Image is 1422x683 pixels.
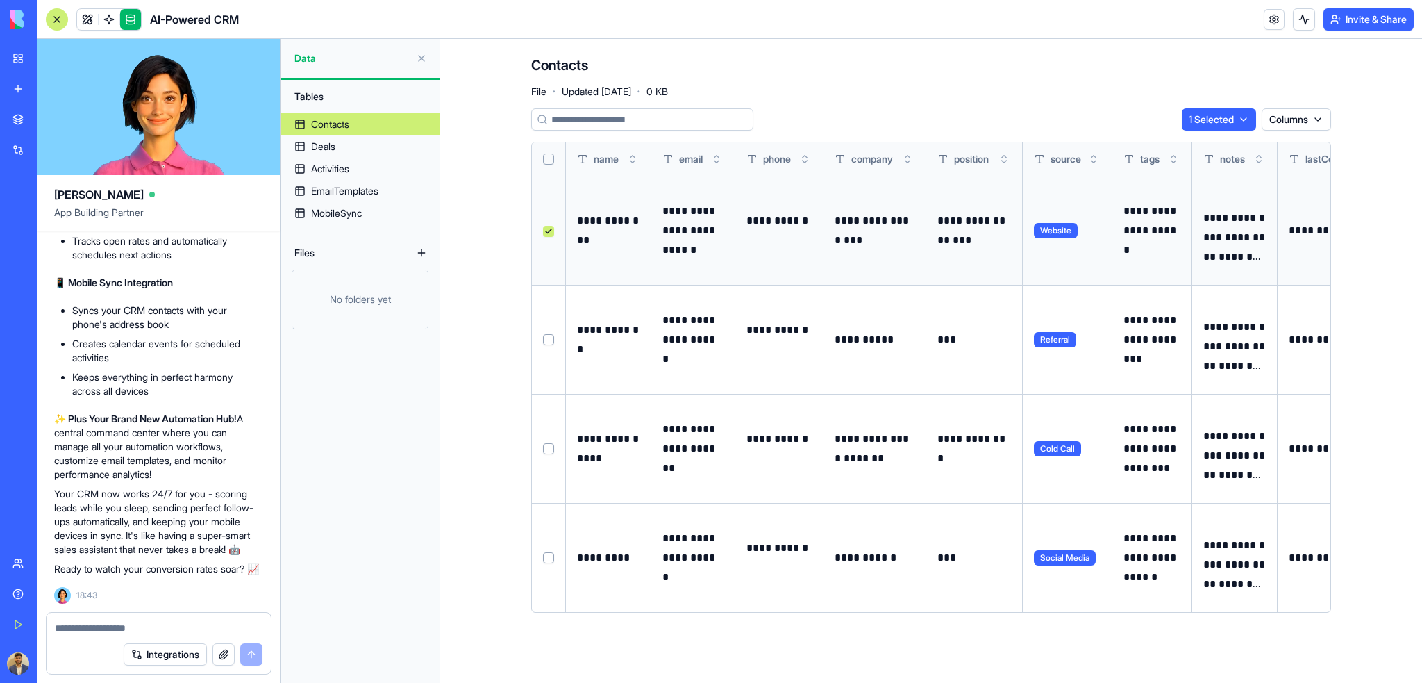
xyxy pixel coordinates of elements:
[851,152,893,166] span: company
[281,158,440,180] a: Activities
[1182,108,1256,131] button: 1 Selected
[543,154,554,165] button: Select all
[54,587,71,604] img: Ella_00000_wcx2te.png
[287,85,433,108] div: Tables
[287,242,399,264] div: Files
[1034,223,1078,238] span: Website
[1323,8,1414,31] button: Invite & Share
[637,81,641,103] span: ·
[901,152,914,166] button: Toggle sort
[281,202,440,224] a: MobileSync
[54,206,263,231] span: App Building Partner
[72,304,263,331] li: Syncs your CRM contacts with your phone's address book
[311,140,335,154] div: Deals
[54,413,237,425] strong: ✨ Plus Your Brand New Automation Hub!
[7,652,29,675] img: ACg8ocL7MkFi3HFsLcy66xnrZRckfsjiLyW_uHZVJZ1E7Uqqqw1ZZLf0=s96-c
[54,487,263,557] p: Your CRM now works 24/7 for you - scoring leads while you sleep, sending perfect follow-ups autom...
[54,186,144,203] span: [PERSON_NAME]
[531,85,546,99] span: File
[311,184,378,198] div: EmailTemplates
[1220,152,1245,166] span: notes
[10,10,96,29] img: logo
[552,81,556,103] span: ·
[72,234,263,262] li: Tracks open rates and automatically schedules next actions
[311,117,349,131] div: Contacts
[72,370,263,398] li: Keeps everything in perfect harmony across all devices
[54,412,263,482] p: A central command center where you can manage all your automation workflows, customize email temp...
[1034,550,1096,566] span: Social Media
[646,85,668,99] span: 0 KB
[997,152,1011,166] button: Toggle sort
[1252,152,1266,166] button: Toggle sort
[54,277,173,288] strong: 📱 Mobile Sync Integration
[1262,108,1331,131] button: Columns
[531,56,588,75] h4: Contacts
[710,152,723,166] button: Toggle sort
[1305,152,1379,166] span: lastContactDate
[311,162,349,176] div: Activities
[292,270,428,329] div: No folders yet
[1087,152,1101,166] button: Toggle sort
[626,152,639,166] button: Toggle sort
[798,152,812,166] button: Toggle sort
[1051,152,1081,166] span: source
[150,11,239,28] span: AI-Powered CRM
[679,152,703,166] span: email
[1166,152,1180,166] button: Toggle sort
[1034,332,1076,347] span: Referral
[763,152,791,166] span: phone
[294,51,410,65] span: Data
[72,337,263,365] li: Creates calendar events for scheduled activities
[281,180,440,202] a: EmailTemplates
[281,113,440,135] a: Contacts
[311,206,362,220] div: MobileSync
[543,226,554,237] button: Select row
[954,152,989,166] span: position
[54,562,263,576] p: Ready to watch your conversion rates soar? 📈
[543,552,554,563] button: Select row
[1034,441,1081,456] span: Cold Call
[1140,152,1160,166] span: tags
[124,643,207,666] button: Integrations
[562,85,631,99] span: Updated [DATE]
[594,152,619,166] span: name
[76,590,97,601] span: 18:43
[281,135,440,158] a: Deals
[281,270,440,329] a: No folders yet
[543,443,554,454] button: Select row
[543,334,554,345] button: Select row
